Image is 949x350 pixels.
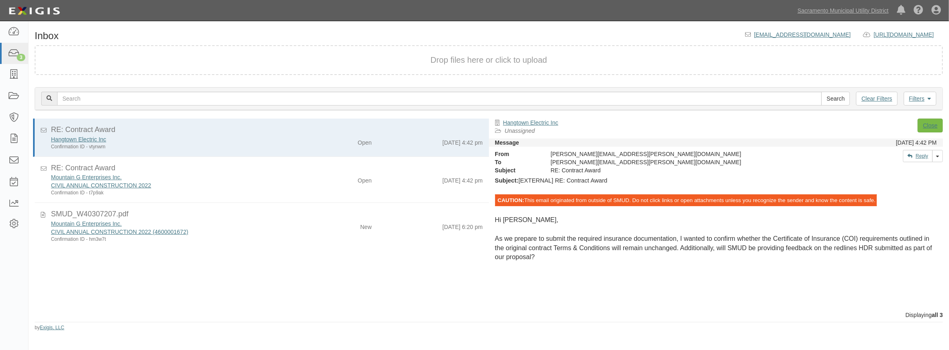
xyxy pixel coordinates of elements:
[544,150,823,158] div: [PERSON_NAME][EMAIL_ADDRESS][PERSON_NAME][DOMAIN_NAME]
[51,136,106,143] a: Hangtown Electric Inc
[51,125,483,135] div: RE: Contract Award
[51,228,298,236] div: CIVIL ANNUAL CONSTRUCTION 2022 (4600001672)
[544,166,823,174] div: RE: Contract Award
[896,139,937,147] div: [DATE] 4:42 PM
[442,173,483,185] div: [DATE] 4:42 pm
[495,234,937,262] p: As we prepare to submit the required insurance documentation, I wanted to confirm whether the Cer...
[489,150,545,158] strong: From
[932,312,943,318] b: all 3
[431,54,547,66] button: Drop files here or click to upload
[903,150,933,162] a: Reply
[29,311,949,319] div: Displaying
[35,31,59,41] h1: Inbox
[51,189,298,196] div: Confirmation ID - t7p9ak
[496,197,876,203] span: This email originated from outside of SMUD. Do not click links or open attachments unless you rec...
[495,177,519,184] b: Subject:
[821,92,850,106] input: Search
[856,92,897,106] a: Clear Filters
[495,216,937,225] p: Hi [PERSON_NAME],
[51,236,298,243] div: Confirmation ID - hm3w7t
[558,168,757,174] a: [PERSON_NAME][EMAIL_ADDRESS][PERSON_NAME][DOMAIN_NAME]
[794,2,893,19] a: Sacramento Municipal Utility District
[495,139,519,146] strong: Message
[754,31,851,38] a: [EMAIL_ADDRESS][DOMAIN_NAME]
[918,119,943,132] a: Close
[914,6,923,15] i: Help Center - Complianz
[495,149,770,184] span: [PERSON_NAME] < > [DATE] 3:36 PM [PERSON_NAME] < > [EXTERNAL] RE: Contract Award
[358,173,372,185] div: Open
[495,168,504,174] b: To:
[40,325,64,330] a: Exigis, LLC
[505,128,535,134] a: Unassigned
[503,119,558,126] a: Hangtown Electric Inc
[51,163,483,174] div: RE: Contract Award
[6,4,62,18] img: logo-5460c22ac91f19d4615b14bd174203de0afe785f0fc80cf4dbbc73dc1793850b.png
[498,197,524,203] b: CAUTION:
[904,92,936,106] a: Filters
[489,158,545,166] strong: To
[51,209,483,220] div: SMUD_W40307207.pdf
[489,166,545,174] strong: Subject
[874,31,943,38] a: [URL][DOMAIN_NAME]
[57,92,822,106] input: Search
[51,174,122,181] a: Mountain G Enterprises Inc.
[358,135,372,147] div: Open
[360,220,372,231] div: New
[51,182,151,189] a: CIVIL ANNUAL CONSTRUCTION 2022
[17,54,25,61] div: 3
[442,220,483,231] div: [DATE] 6:20 pm
[51,143,298,150] div: Confirmation ID - vtynwm
[51,229,188,235] a: CIVIL ANNUAL CONSTRUCTION 2022 (4600001672)
[35,324,64,331] small: by
[51,220,298,228] div: Mountain G Enterprises Inc.
[544,158,823,166] div: Daniel.Hooper@hdrinc.com
[51,220,122,227] a: Mountain G Enterprises Inc.
[442,135,483,147] div: [DATE] 4:42 pm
